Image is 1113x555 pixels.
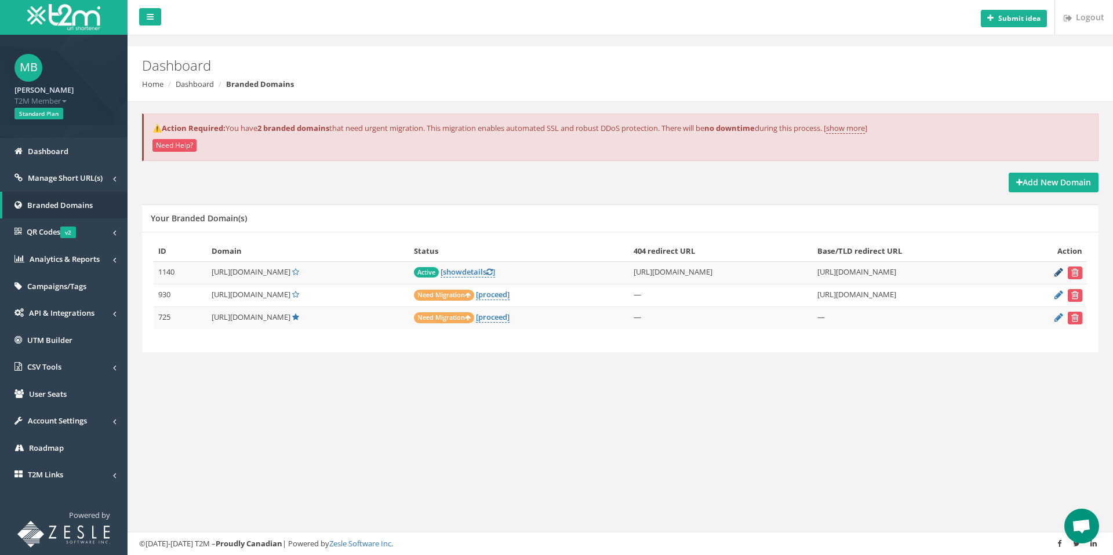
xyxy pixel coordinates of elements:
[476,312,510,323] a: [proceed]
[207,241,409,261] th: Domain
[212,312,290,322] span: [URL][DOMAIN_NAME]
[1016,177,1091,188] strong: Add New Domain
[154,241,207,261] th: ID
[28,469,63,480] span: T2M Links
[441,266,495,277] a: [showdetails]
[142,79,163,89] a: Home
[292,312,299,322] a: Default
[29,443,64,453] span: Roadmap
[27,227,76,237] span: QR Codes
[176,79,214,89] a: Dashboard
[27,362,61,372] span: CSV Tools
[212,266,290,277] span: [URL][DOMAIN_NAME]
[1064,509,1099,543] div: Open chat
[69,510,110,520] span: Powered by
[329,538,393,549] a: Zesle Software Inc.
[409,241,628,261] th: Status
[14,82,113,106] a: [PERSON_NAME] T2M Member
[292,266,299,277] a: Set Default
[154,261,207,284] td: 1140
[28,146,68,156] span: Dashboard
[27,4,100,30] img: T2M
[998,13,1041,23] b: Submit idea
[216,538,282,549] strong: Proudly Canadian
[826,123,865,134] a: show more
[139,538,1101,549] div: ©[DATE]-[DATE] T2M – | Powered by
[142,58,936,73] h2: Dashboard
[629,241,813,261] th: 404 redirect URL
[154,306,207,329] td: 725
[152,139,197,152] button: Need Help?
[1009,173,1099,192] a: Add New Domain
[212,289,290,300] span: [URL][DOMAIN_NAME]
[813,306,1009,329] td: —
[414,290,474,301] span: Need Migration
[28,415,87,426] span: Account Settings
[226,79,294,89] strong: Branded Domains
[152,123,1089,134] p: You have that need urgent migration. This migration enables automated SSL and robust DDoS protect...
[27,281,86,291] span: Campaigns/Tags
[813,261,1009,284] td: [URL][DOMAIN_NAME]
[14,96,113,107] span: T2M Member
[17,521,110,547] img: T2M URL Shortener powered by Zesle Software Inc.
[704,123,755,133] strong: no downtime
[27,200,93,210] span: Branded Domains
[476,289,510,300] a: [proceed]
[813,284,1009,306] td: [URL][DOMAIN_NAME]
[981,10,1047,27] button: Submit idea
[154,284,207,306] td: 930
[813,241,1009,261] th: Base/TLD redirect URL
[151,214,247,222] h5: Your Branded Domain(s)
[414,312,474,323] span: Need Migration
[257,123,329,133] strong: 2 branded domains
[629,284,813,306] td: —
[29,389,67,399] span: User Seats
[14,108,63,119] span: Standard Plan
[30,254,100,264] span: Analytics & Reports
[152,123,225,133] strong: ⚠️Action Required:
[14,85,74,95] strong: [PERSON_NAME]
[60,227,76,238] span: v2
[14,54,42,82] span: MB
[28,173,103,183] span: Manage Short URL(s)
[443,266,462,277] span: show
[629,261,813,284] td: [URL][DOMAIN_NAME]
[1009,241,1087,261] th: Action
[292,289,299,300] a: Set Default
[629,306,813,329] td: —
[27,335,72,345] span: UTM Builder
[29,308,94,318] span: API & Integrations
[414,267,439,277] span: Active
